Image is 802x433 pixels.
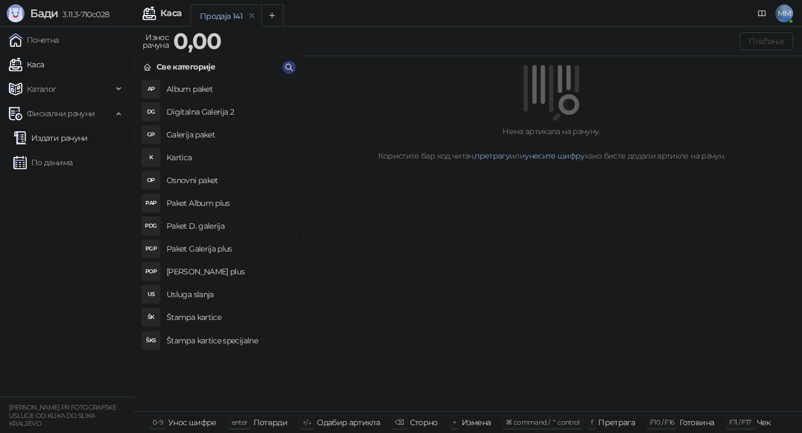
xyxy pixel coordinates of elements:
[167,194,291,212] h4: Paket Album plus
[753,4,771,22] a: Документација
[142,286,160,303] div: US
[157,61,215,73] div: Све категорије
[142,332,160,350] div: ŠKS
[462,415,491,430] div: Измена
[506,418,580,426] span: ⌘ command / ⌃ control
[13,127,88,149] a: Издати рачуни
[167,80,291,98] h4: Album paket
[142,171,160,189] div: OP
[775,4,793,22] span: MM
[167,286,291,303] h4: Usluga slanja
[729,418,751,426] span: F11 / F17
[9,53,44,76] a: Каса
[142,126,160,144] div: GP
[167,149,291,166] h4: Kartica
[173,27,221,55] strong: 0,00
[167,103,291,121] h4: Digitalna Galerija 2
[232,418,248,426] span: enter
[598,415,635,430] div: Претрага
[27,78,57,100] span: Каталог
[200,10,242,22] div: Продаја 141
[27,102,95,125] span: Фискални рачуни
[9,29,59,51] a: Почетна
[167,217,291,235] h4: Paket D. galerija
[525,151,585,161] a: унесите шифру
[30,7,58,20] span: Бади
[167,263,291,281] h4: [PERSON_NAME] plus
[140,30,171,52] div: Износ рачуна
[7,4,25,22] img: Logo
[13,151,72,174] a: По данима
[244,11,259,21] button: remove
[679,415,714,430] div: Готовина
[591,418,593,426] span: f
[302,418,311,426] span: ↑/↓
[757,415,771,430] div: Чек
[650,418,674,426] span: F10 / F16
[153,418,163,426] span: 0-9
[142,263,160,281] div: POP
[410,415,438,430] div: Сторно
[317,415,380,430] div: Одабир артикла
[142,103,160,121] div: DG
[167,171,291,189] h4: Osnovni paket
[453,418,456,426] span: +
[395,418,404,426] span: ⌫
[134,78,300,411] div: grid
[58,9,109,19] span: 3.11.3-710c028
[142,240,160,258] div: PGP
[167,126,291,144] h4: Galerija paket
[261,4,283,27] button: Add tab
[142,308,160,326] div: ŠK
[740,32,793,50] button: Плаћање
[9,404,116,427] small: [PERSON_NAME] PR FOTOGRAFSKE USLUGE OD KLIKA DO SLIKA KRALJEVO
[167,240,291,258] h4: Paket Galerija plus
[142,217,160,235] div: PDG
[142,149,160,166] div: K
[142,80,160,98] div: AP
[253,415,288,430] div: Потврди
[314,125,789,162] div: Нема артикала на рачуну. Користите бар код читач, или како бисте додали артикле на рачун.
[475,151,510,161] a: претрагу
[167,332,291,350] h4: Štampa kartice specijalne
[142,194,160,212] div: PAP
[168,415,217,430] div: Унос шифре
[167,308,291,326] h4: Štampa kartice
[160,9,182,18] div: Каса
